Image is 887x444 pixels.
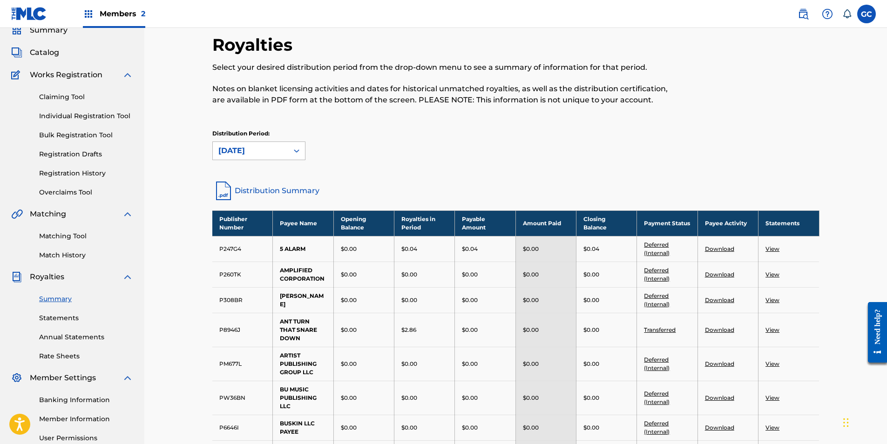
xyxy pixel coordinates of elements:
[212,262,273,287] td: P260TK
[11,7,47,20] img: MLC Logo
[122,69,133,81] img: expand
[141,9,145,18] span: 2
[637,210,697,236] th: Payment Status
[462,394,478,402] p: $0.00
[212,34,297,55] h2: Royalties
[455,210,515,236] th: Payable Amount
[39,130,133,140] a: Bulk Registration Tool
[462,245,478,253] p: $0.04
[212,210,273,236] th: Publisher Number
[212,415,273,440] td: P6646I
[765,245,779,252] a: View
[857,5,876,23] div: User Menu
[644,356,670,371] a: Deferred (Internal)
[11,271,22,283] img: Royalties
[11,69,23,81] img: Works Registration
[212,381,273,415] td: PW36BN
[30,25,68,36] span: Summary
[39,294,133,304] a: Summary
[394,210,455,236] th: Royalties in Period
[212,180,235,202] img: distribution-summary-pdf
[341,394,357,402] p: $0.00
[122,209,133,220] img: expand
[401,245,417,253] p: $0.04
[583,270,599,279] p: $0.00
[576,210,637,236] th: Closing Balance
[39,92,133,102] a: Claiming Tool
[122,271,133,283] img: expand
[798,8,809,20] img: search
[39,414,133,424] a: Member Information
[705,296,734,303] a: Download
[644,420,670,435] a: Deferred (Internal)
[523,270,539,279] p: $0.00
[765,296,779,303] a: View
[644,390,670,405] a: Deferred (Internal)
[39,351,133,361] a: Rate Sheets
[583,245,599,253] p: $0.04
[11,25,68,36] a: SummarySummary
[341,270,357,279] p: $0.00
[705,360,734,367] a: Download
[401,394,417,402] p: $0.00
[462,296,478,304] p: $0.00
[462,270,478,279] p: $0.00
[765,326,779,333] a: View
[273,415,333,440] td: BUSKIN LLC PAYEE
[822,8,833,20] img: help
[401,424,417,432] p: $0.00
[212,287,273,313] td: P308BR
[273,381,333,415] td: BU MUSIC PUBLISHING LLC
[11,47,59,58] a: CatalogCatalog
[212,180,819,202] a: Distribution Summary
[401,270,417,279] p: $0.00
[697,210,758,236] th: Payee Activity
[765,394,779,401] a: View
[212,62,680,73] p: Select your desired distribution period from the drop-down menu to see a summary of information f...
[83,8,94,20] img: Top Rightsholders
[861,295,887,370] iframe: Resource Center
[39,111,133,121] a: Individual Registration Tool
[644,326,676,333] a: Transferred
[515,210,576,236] th: Amount Paid
[341,424,357,432] p: $0.00
[30,372,96,383] span: Member Settings
[523,296,539,304] p: $0.00
[30,47,59,58] span: Catalog
[212,347,273,381] td: PM677L
[218,145,283,156] div: [DATE]
[840,399,887,444] div: Chat Widget
[341,326,357,334] p: $0.00
[462,360,478,368] p: $0.00
[39,149,133,159] a: Registration Drafts
[11,47,22,58] img: Catalog
[705,271,734,278] a: Download
[39,250,133,260] a: Match History
[583,296,599,304] p: $0.00
[583,326,599,334] p: $0.00
[758,210,819,236] th: Statements
[212,83,680,106] p: Notes on blanket licensing activities and dates for historical unmatched royalties, as well as th...
[794,5,813,23] a: Public Search
[39,332,133,342] a: Annual Statements
[39,188,133,197] a: Overclaims Tool
[523,424,539,432] p: $0.00
[705,326,734,333] a: Download
[11,25,22,36] img: Summary
[765,271,779,278] a: View
[401,296,417,304] p: $0.00
[273,287,333,313] td: [PERSON_NAME]
[644,292,670,308] a: Deferred (Internal)
[273,262,333,287] td: AMPLIFIED CORPORATION
[212,129,305,138] p: Distribution Period:
[644,241,670,256] a: Deferred (Internal)
[273,210,333,236] th: Payee Name
[39,313,133,323] a: Statements
[341,296,357,304] p: $0.00
[273,347,333,381] td: ARTIST PUBLISHING GROUP LLC
[212,313,273,347] td: P8946J
[100,8,145,19] span: Members
[401,360,417,368] p: $0.00
[30,69,102,81] span: Works Registration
